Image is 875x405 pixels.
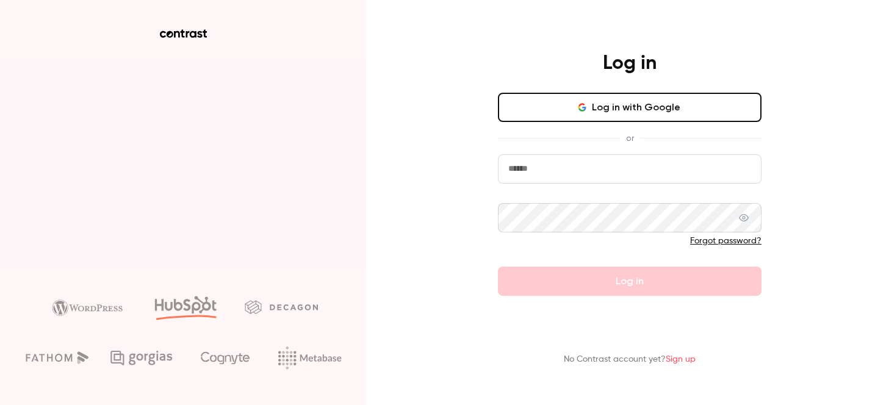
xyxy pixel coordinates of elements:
a: Sign up [666,355,696,364]
h4: Log in [603,51,657,76]
button: Log in with Google [498,93,762,122]
span: or [620,132,640,145]
img: decagon [245,300,318,314]
a: Forgot password? [690,237,762,245]
p: No Contrast account yet? [564,353,696,366]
